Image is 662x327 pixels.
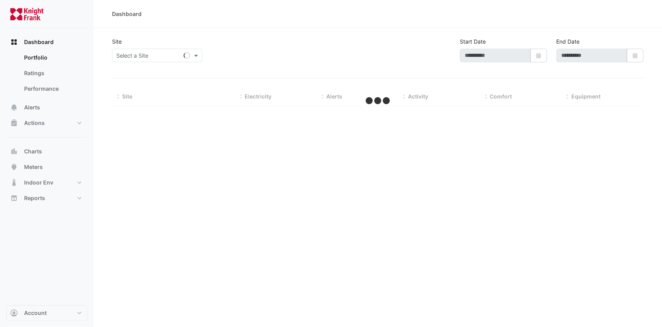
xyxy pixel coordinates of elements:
[6,34,87,50] button: Dashboard
[6,190,87,206] button: Reports
[10,38,18,46] app-icon: Dashboard
[6,175,87,190] button: Indoor Env
[6,305,87,321] button: Account
[6,100,87,115] button: Alerts
[18,81,87,97] a: Performance
[112,10,142,18] div: Dashboard
[18,65,87,81] a: Ratings
[10,119,18,127] app-icon: Actions
[24,119,45,127] span: Actions
[10,148,18,155] app-icon: Charts
[24,163,43,171] span: Meters
[10,163,18,171] app-icon: Meters
[112,37,122,46] label: Site
[122,93,132,100] span: Site
[571,93,601,100] span: Equipment
[6,115,87,131] button: Actions
[10,194,18,202] app-icon: Reports
[245,93,271,100] span: Electricity
[24,309,47,317] span: Account
[24,38,54,46] span: Dashboard
[10,104,18,111] app-icon: Alerts
[408,93,428,100] span: Activity
[10,179,18,186] app-icon: Indoor Env
[9,6,44,22] img: Company Logo
[490,93,512,100] span: Comfort
[326,93,342,100] span: Alerts
[6,159,87,175] button: Meters
[24,194,45,202] span: Reports
[460,37,486,46] label: Start Date
[6,50,87,100] div: Dashboard
[24,179,53,186] span: Indoor Env
[556,37,580,46] label: End Date
[24,148,42,155] span: Charts
[6,144,87,159] button: Charts
[24,104,40,111] span: Alerts
[18,50,87,65] a: Portfolio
